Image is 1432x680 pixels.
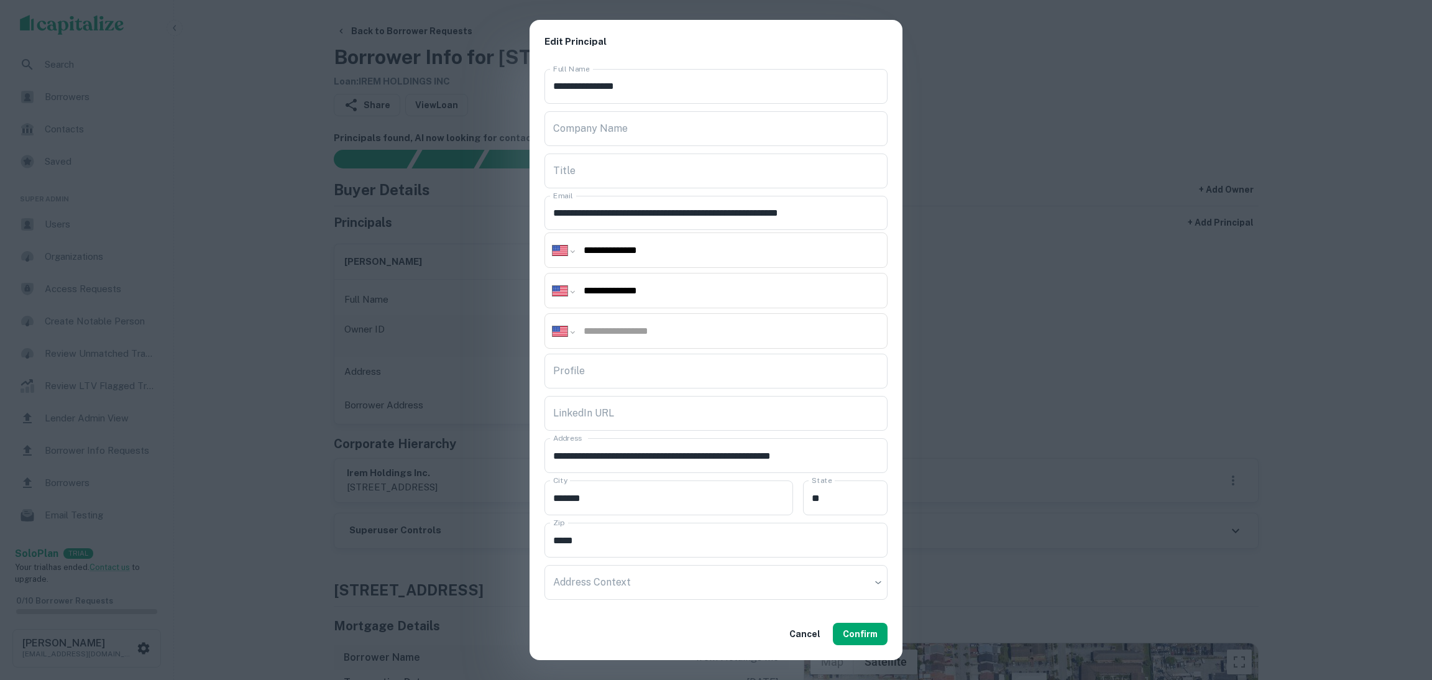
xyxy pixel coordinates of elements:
[553,517,564,528] label: Zip
[553,190,573,201] label: Email
[553,475,567,485] label: City
[544,565,888,600] div: ​
[553,63,590,74] label: Full Name
[553,433,582,443] label: Address
[784,623,825,645] button: Cancel
[812,475,832,485] label: State
[1370,581,1432,640] iframe: Chat Widget
[833,623,888,645] button: Confirm
[530,20,902,64] h2: Edit Principal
